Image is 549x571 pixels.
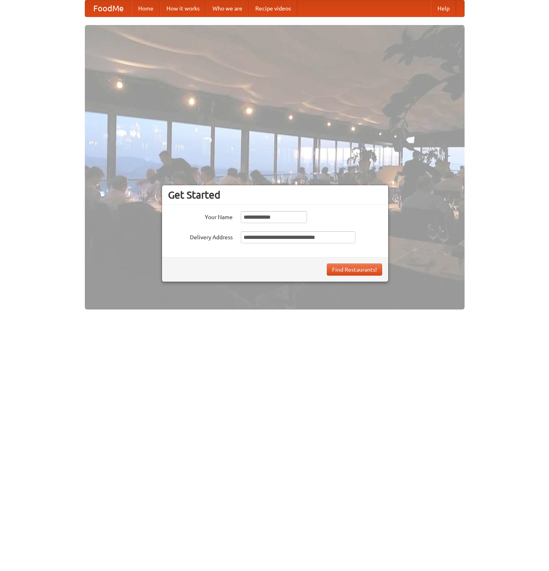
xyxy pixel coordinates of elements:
a: FoodMe [85,0,132,17]
button: Find Restaurants! [327,264,382,276]
a: How it works [160,0,206,17]
a: Help [431,0,456,17]
a: Recipe videos [249,0,297,17]
label: Your Name [168,211,233,221]
a: Who we are [206,0,249,17]
a: Home [132,0,160,17]
label: Delivery Address [168,231,233,241]
h3: Get Started [168,189,382,201]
